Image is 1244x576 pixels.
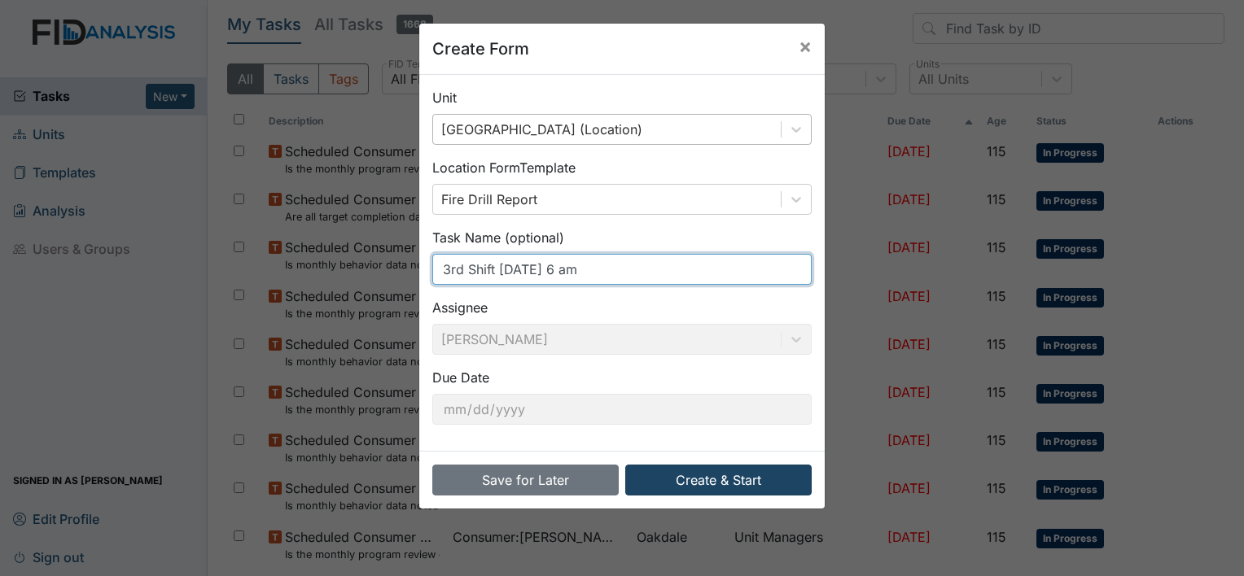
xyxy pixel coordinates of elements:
button: Create & Start [625,465,812,495]
label: Unit [432,88,457,107]
label: Location Form Template [432,158,576,177]
label: Due Date [432,368,489,387]
button: Close [786,24,825,69]
label: Task Name (optional) [432,228,564,247]
label: Assignee [432,298,488,317]
button: Save for Later [432,465,619,495]
div: Fire Drill Report [441,190,537,209]
h5: Create Form [432,37,529,61]
span: × [799,34,812,58]
div: [GEOGRAPHIC_DATA] (Location) [441,120,642,139]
